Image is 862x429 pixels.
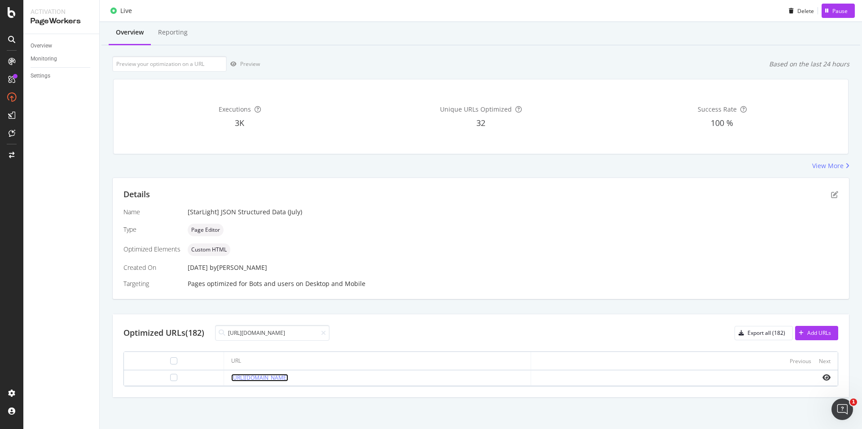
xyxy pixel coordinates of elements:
span: Unique URLs Optimized [440,105,512,113]
div: Reporting [158,28,188,37]
iframe: Intercom live chat [831,399,853,420]
div: Pages optimized for on [188,279,838,288]
button: Next [819,355,831,366]
div: Export all (182) [748,329,785,337]
span: 32 [476,117,485,128]
button: Add URLs [795,326,838,340]
div: Overview [31,41,52,51]
a: Settings [31,71,93,81]
a: Monitoring [31,54,93,64]
div: PageWorkers [31,16,92,26]
div: Details [123,189,150,200]
div: Previous [790,357,811,365]
button: Delete [785,4,814,18]
div: by [PERSON_NAME] [210,263,267,272]
div: [DATE] [188,263,838,272]
div: Pause [832,7,848,14]
span: 100 % [711,117,733,128]
div: Activation [31,7,92,16]
div: Type [123,225,180,234]
div: Next [819,357,831,365]
div: Based on the last 24 hours [769,60,849,69]
a: [URL][DOMAIN_NAME] [231,374,288,381]
div: Delete [797,7,814,14]
a: View More [812,161,849,170]
div: Add URLs [807,329,831,337]
div: Created On [123,263,180,272]
a: Overview [31,41,93,51]
div: Optimized URLs (182) [123,327,204,339]
span: 1 [850,399,857,406]
div: Overview [116,28,144,37]
span: Executions [219,105,251,113]
span: Success Rate [698,105,737,113]
input: Search URL [215,325,330,341]
i: eye [822,374,831,381]
div: Bots and users [249,279,294,288]
div: Settings [31,71,50,81]
div: [StarLight] JSON Structured Data (July) [188,208,838,217]
div: Optimized Elements [123,245,180,254]
div: pen-to-square [831,191,838,198]
input: Preview your optimization on a URL [112,56,227,72]
div: URL [231,357,241,365]
div: Live [120,6,132,15]
span: Custom HTML [191,247,227,252]
div: Name [123,208,180,217]
div: neutral label [188,224,224,236]
span: Page Editor [191,227,220,233]
button: Preview [227,57,260,71]
div: Preview [240,60,260,68]
button: Pause [822,4,855,18]
span: 3K [235,117,244,128]
button: Export all (182) [734,326,793,340]
button: Previous [790,355,811,366]
div: neutral label [188,243,230,256]
div: View More [812,161,844,170]
div: Monitoring [31,54,57,64]
div: Targeting [123,279,180,288]
div: Desktop and Mobile [305,279,365,288]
